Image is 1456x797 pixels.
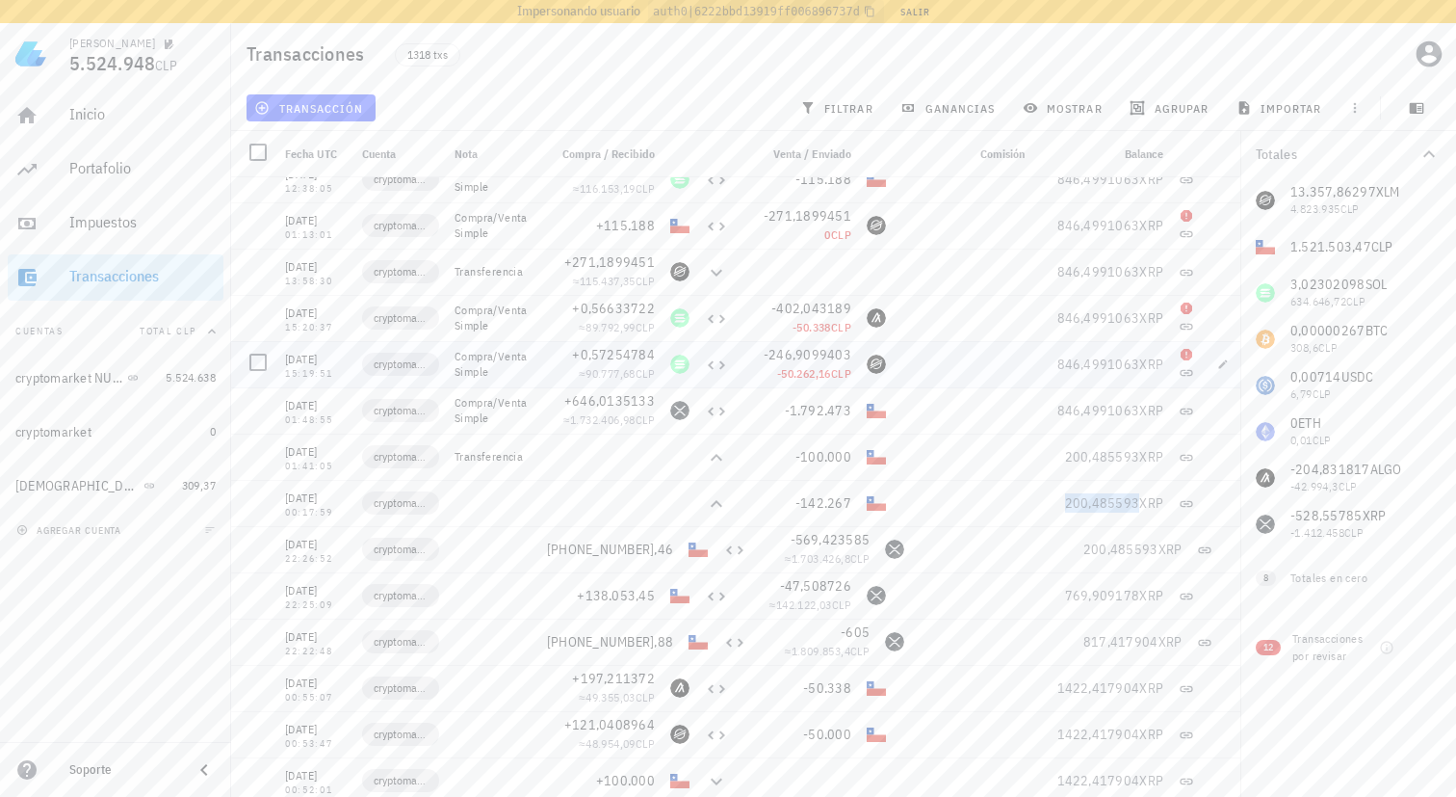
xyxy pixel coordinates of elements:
div: [PERSON_NAME] [69,36,155,51]
span: Impersonando usuario [517,1,640,21]
div: XLM-icon [867,355,886,374]
span: CLP [831,366,851,381]
div: Cuenta [354,131,447,177]
span: Compra / Recibido [562,146,655,161]
span: CLP [831,320,851,334]
div: Transacciones [69,267,216,285]
span: 1.809.853,4 [792,644,850,658]
span: cryptomarket NUEVA [374,725,428,744]
div: CLP-icon [867,170,886,189]
span: 1422,417904 [1057,679,1140,697]
div: [DATE] [285,766,347,785]
a: [DEMOGRAPHIC_DATA] 1 309,37 [8,463,223,509]
span: XRP [1139,679,1163,697]
div: CLP-icon [867,678,886,698]
span: 309,37 [182,478,216,492]
span: ≈ [769,598,851,612]
div: [DATE] [285,350,347,369]
span: cryptomarket NUEVA [374,401,428,420]
span: 49.355,03 [585,690,636,704]
button: ganancias [893,94,1007,121]
span: agrupar [1133,100,1209,116]
div: CLP-icon [670,586,689,605]
div: [DATE] [285,257,347,277]
span: -569,423585 [791,531,871,548]
button: Salir [892,2,939,21]
div: [DATE] [285,535,347,554]
div: Compra/Venta Simple [455,395,532,426]
span: cryptomarket NUEVA [374,262,428,281]
div: XLM-icon [670,725,689,744]
span: CLP [636,181,655,196]
a: Impuestos [8,200,223,247]
span: XRP [1139,217,1163,234]
span: -271,1899451 [764,207,851,225]
div: [DEMOGRAPHIC_DATA] 1 [15,478,140,494]
span: +138.053,45 [577,587,655,604]
div: Fecha UTC [277,131,354,177]
span: importar [1240,100,1322,116]
div: XRP-icon [670,401,689,420]
span: XRP [1139,309,1163,327]
div: 00:53:47 [285,739,347,749]
span: +271,1899451 [564,253,655,271]
span: 116.153,19 [580,181,636,196]
span: 0 [824,227,830,242]
span: cryptomarket NUEVA [374,447,428,466]
div: XRP-icon [867,586,886,605]
button: transacción [247,94,376,121]
div: 15:19:51 [285,369,347,379]
div: 13:58:30 [285,277,347,286]
div: ALGO-icon [867,308,886,328]
span: XRP [1139,402,1163,419]
button: Totales [1240,131,1456,177]
span: XRP [1139,263,1163,280]
div: SOL-icon [670,355,689,374]
div: SOL-icon [670,170,689,189]
span: 48.954,09 [585,736,636,751]
span: XRP [1158,633,1183,651]
div: CLP-icon [867,725,886,744]
span: 142.122,03 [776,598,832,612]
span: CLP [831,227,851,242]
span: [PHONE_NUMBER],88 [547,633,673,651]
div: [DATE] [285,627,347,647]
div: Soporte [69,762,177,778]
span: XRP [1139,587,1163,604]
div: [DATE] [285,304,347,323]
span: cryptomarket NUEVA [374,540,428,559]
div: Compra/Venta Simple [455,164,532,195]
div: 01:13:01 [285,230,347,240]
span: 90.777,68 [585,366,636,381]
div: [DATE] [285,211,347,230]
span: XRP [1139,494,1163,512]
div: CLP-icon [689,632,708,651]
span: 5.524.638 [166,370,216,385]
div: 22:26:52 [285,554,347,564]
div: 15:20:37 [285,323,347,332]
span: -47,508726 [780,577,852,595]
span: +0,57254784 [572,346,655,363]
span: ≈ [785,644,871,658]
span: +646,0135133 [564,392,655,410]
span: ≈ [579,320,655,334]
span: +197,211372 [572,670,655,687]
span: ≈ [573,181,655,196]
div: 01:41:05 [285,462,347,471]
a: Transacciones [8,254,223,301]
div: ALGO-icon [670,678,689,698]
span: CLP [636,366,655,381]
a: cryptomarket NUEVA 5.524.638 [8,355,223,401]
span: -100.000 [795,448,851,465]
span: transacción [258,100,363,116]
div: CLP-icon [867,401,886,420]
div: CLP-icon [867,447,886,466]
div: Transferencia [455,264,532,279]
button: filtrar [793,94,885,121]
span: 115.437,35 [580,274,636,288]
button: CuentasTotal CLP [8,308,223,355]
div: Balance [1032,131,1171,177]
div: Venta / Enviado [736,131,859,177]
div: SOL-icon [670,308,689,328]
button: agrupar [1122,94,1220,121]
